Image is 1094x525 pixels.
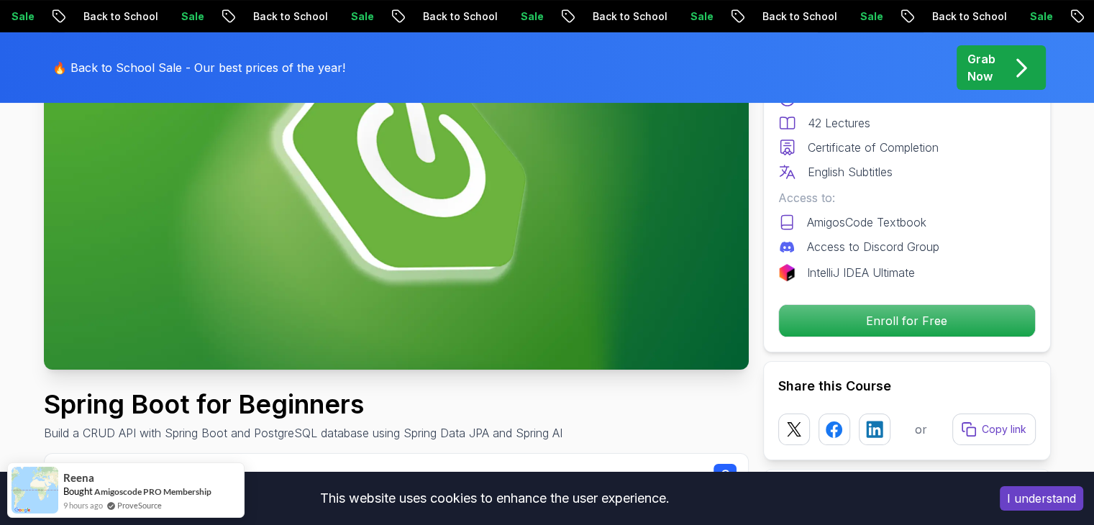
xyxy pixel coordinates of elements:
p: 🔥 Back to School Sale - Our best prices of the year! [53,59,345,76]
p: Grab Now [967,50,995,85]
p: Back to School [61,9,159,24]
span: Instructor [235,468,286,483]
p: Sale [498,9,544,24]
p: 42 Lectures [808,114,870,132]
p: Certificate of Completion [808,139,939,156]
p: Sale [668,9,714,24]
img: provesource social proof notification image [12,467,58,513]
p: Sale [838,9,884,24]
p: Back to School [910,9,1008,24]
div: This website uses cookies to enhance the user experience. [11,483,978,514]
p: English Subtitles [808,163,893,181]
p: Enroll for Free [779,305,1035,337]
p: Sale [1008,9,1054,24]
h2: Share this Course [778,376,1036,396]
a: ProveSource [117,499,162,511]
p: Sale [329,9,375,24]
p: AmigosCode Textbook [807,214,926,231]
p: Back to School [570,9,668,24]
p: Access to: [778,189,1036,206]
button: Copy link [952,414,1036,445]
span: Reena [63,472,94,484]
span: Bought [63,485,93,497]
img: jetbrains logo [778,264,796,281]
h1: Spring Boot for Beginners [44,390,562,419]
p: Back to School [740,9,838,24]
p: Back to School [401,9,498,24]
button: Accept cookies [1000,486,1083,511]
span: 9 hours ago [63,499,103,511]
p: or [915,421,927,438]
p: IntelliJ IDEA Ultimate [807,264,915,281]
p: Access to Discord Group [807,238,939,255]
a: Amigoscode PRO Membership [94,486,211,497]
p: Sale [159,9,205,24]
p: Back to School [231,9,329,24]
button: Enroll for Free [778,304,1036,337]
p: Copy link [982,422,1026,437]
p: Build a CRUD API with Spring Boot and PostgreSQL database using Spring Data JPA and Spring AI [44,424,562,442]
